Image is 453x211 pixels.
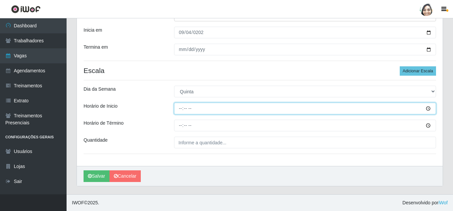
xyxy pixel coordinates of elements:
[174,103,436,114] input: 00:00
[84,103,117,110] label: Horário de Inicio
[174,44,436,55] input: 00/00/0000
[174,137,436,148] input: Informe a quantidade...
[84,66,436,75] h4: Escala
[400,66,436,76] button: Adicionar Escala
[84,137,108,144] label: Quantidade
[402,199,448,206] span: Desenvolvido por
[84,86,116,93] label: Dia da Semana
[110,170,141,182] a: Cancelar
[438,200,448,205] a: iWof
[84,44,108,51] label: Termina em
[72,200,84,205] span: IWOF
[84,27,102,34] label: Inicia em
[84,120,123,127] label: Horário de Término
[84,170,110,182] button: Salvar
[11,5,41,13] img: CoreUI Logo
[174,27,436,38] input: 00/00/0000
[174,120,436,131] input: 00:00
[72,199,99,206] span: © 2025 .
